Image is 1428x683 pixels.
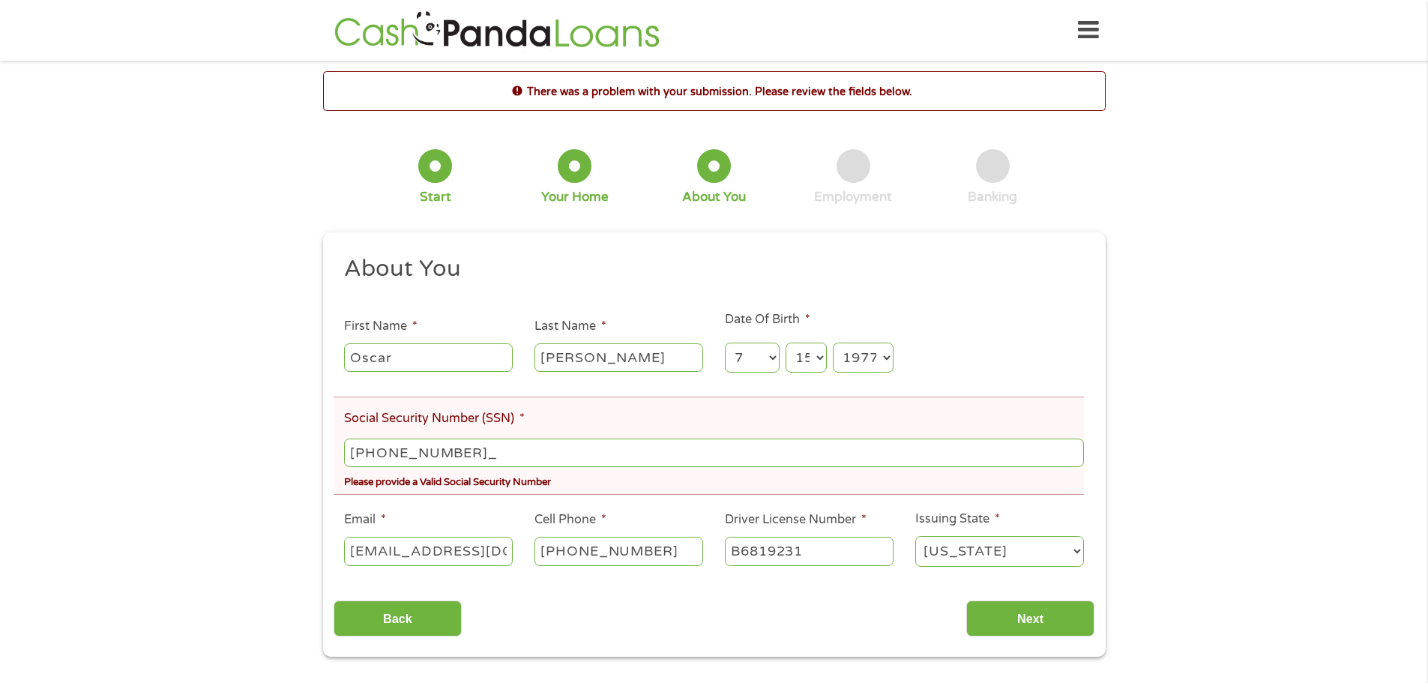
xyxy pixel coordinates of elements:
[915,511,1000,527] label: Issuing State
[534,512,606,528] label: Cell Phone
[344,537,513,565] input: john@gmail.com
[334,601,462,637] input: Back
[330,9,664,52] img: GetLoanNow Logo
[966,601,1094,637] input: Next
[344,319,418,334] label: First Name
[344,439,1083,467] input: 078-05-1120
[682,189,746,205] div: About You
[420,189,451,205] div: Start
[968,189,1017,205] div: Banking
[324,83,1105,100] h2: There was a problem with your submission. Please review the fields below.
[725,512,867,528] label: Driver License Number
[344,254,1073,284] h2: About You
[344,411,525,427] label: Social Security Number (SSN)
[344,470,1083,490] div: Please provide a Valid Social Security Number
[534,319,606,334] label: Last Name
[344,512,386,528] label: Email
[725,312,810,328] label: Date Of Birth
[541,189,609,205] div: Your Home
[534,343,703,372] input: Smith
[344,343,513,372] input: John
[534,537,703,565] input: (541) 754-3010
[814,189,892,205] div: Employment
